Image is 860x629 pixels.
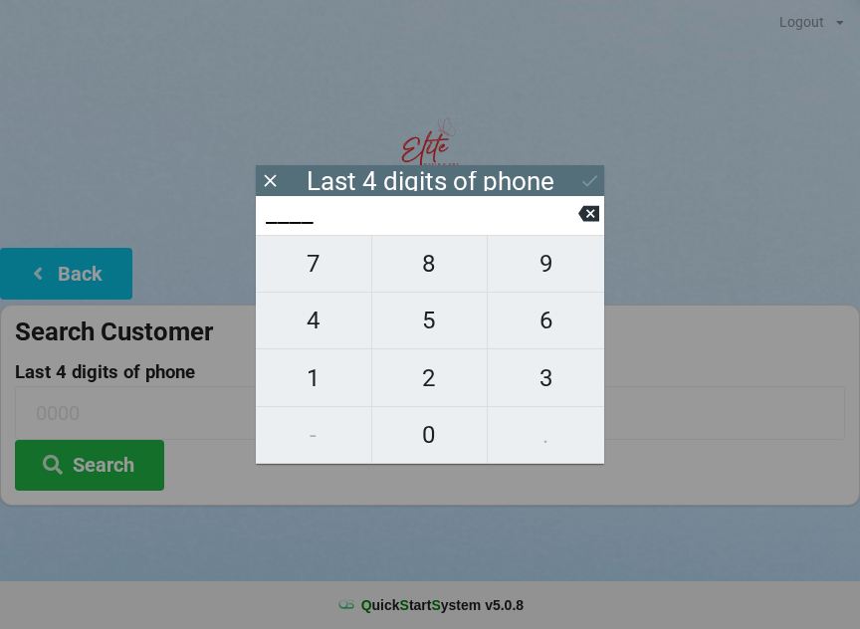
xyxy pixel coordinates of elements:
button: 0 [372,407,489,464]
span: 9 [488,243,604,285]
button: 4 [256,293,372,349]
button: 7 [256,235,372,293]
span: 4 [256,300,371,341]
button: 1 [256,349,372,406]
span: 8 [372,243,488,285]
div: Last 4 digits of phone [307,171,554,191]
span: 5 [372,300,488,341]
span: 2 [372,357,488,399]
button: 5 [372,293,489,349]
button: 8 [372,235,489,293]
button: 3 [488,349,604,406]
span: 0 [372,414,488,456]
span: 3 [488,357,604,399]
button: 6 [488,293,604,349]
button: 9 [488,235,604,293]
span: 7 [256,243,371,285]
button: 2 [372,349,489,406]
span: 1 [256,357,371,399]
span: 6 [488,300,604,341]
